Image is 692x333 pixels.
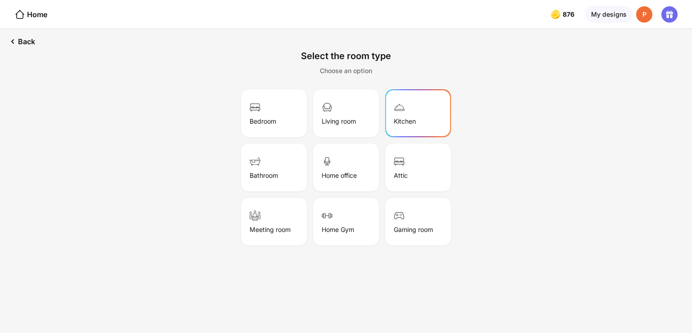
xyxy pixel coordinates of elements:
img: officeIcon.svg [322,156,332,167]
div: Select the room type [301,51,391,61]
img: bedIcon.svg [394,156,405,167]
div: Choose an option [320,67,372,74]
div: My designs [585,6,633,23]
div: Home office [322,171,357,179]
img: bedIcon.svg [250,102,260,113]
img: sofaIcon.svg [322,102,332,113]
img: bathroomIcon.svg [250,156,260,167]
img: kitchenIcon.svg [394,102,405,113]
div: Bedroom [250,117,276,125]
img: meetingRoomIcon.svg [250,210,260,221]
div: Bathroom [250,171,278,179]
div: Meeting room [250,226,291,233]
div: P [636,6,652,23]
img: gameRoomIcon.svg [394,210,405,221]
span: 876 [563,11,576,18]
div: Home [14,9,47,20]
div: Home Gym [322,226,354,233]
div: Attic [394,171,408,179]
div: Gaming room [394,226,433,233]
div: Living room [322,117,356,125]
div: Kitchen [394,117,416,125]
img: homeGymIcon.svg [322,210,332,221]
